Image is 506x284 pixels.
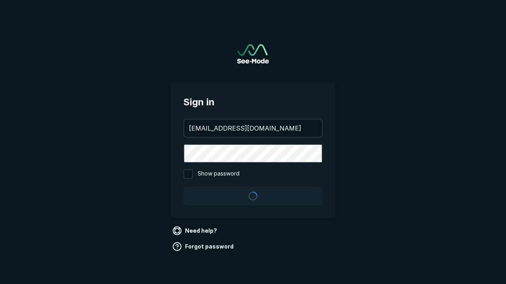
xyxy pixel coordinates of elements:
a: Need help? [171,224,220,237]
a: Forgot password [171,240,237,253]
img: See-Mode Logo [237,44,269,64]
span: Sign in [183,95,323,109]
a: Go to sign in [237,44,269,64]
span: Show password [198,169,240,179]
input: your@email.com [184,120,322,137]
